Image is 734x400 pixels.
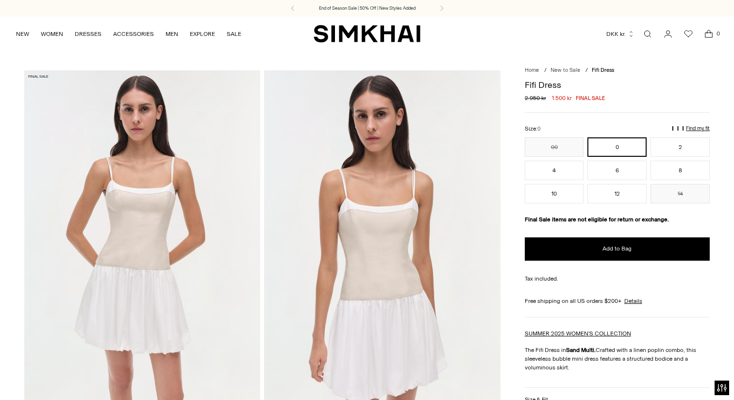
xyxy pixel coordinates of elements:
[685,354,724,390] iframe: Gorgias live chat messenger
[587,161,647,180] button: 6
[658,24,678,44] a: Go to the account page
[314,24,420,43] a: SIMKHAI
[606,23,634,45] button: DKK kr.
[113,23,154,45] a: ACCESSORIES
[592,67,614,73] span: Fifi Dress
[525,137,584,157] button: 00
[714,29,722,38] span: 0
[602,245,632,253] span: Add to Bag
[679,24,698,44] a: Wishlist
[41,23,63,45] a: WOMEN
[651,161,710,180] button: 8
[525,124,541,133] label: Size:
[566,347,596,353] strong: Sand Multi.
[319,5,416,12] a: End of Season Sale | 50% Off | New Styles Added
[544,67,547,75] div: /
[525,67,710,75] nav: breadcrumbs
[525,81,710,89] h1: Fifi Dress
[585,67,588,75] div: /
[651,184,710,203] button: 14
[587,184,647,203] button: 12
[525,216,669,223] strong: Final Sale items are not eligible for return or exchange.
[525,67,539,73] a: Home
[525,161,584,180] button: 4
[525,346,710,372] p: The Fifi Dress in Crafted with a linen poplin combo, this sleeveless bubble mini dress features a...
[638,24,657,44] a: Open search modal
[552,94,572,102] span: 1.500 kr
[75,23,101,45] a: DRESSES
[525,94,546,102] s: 2.950 kr
[525,184,584,203] button: 10
[537,126,541,132] span: 0
[624,297,642,305] a: Details
[651,137,710,157] button: 2
[587,137,647,157] button: 0
[525,237,710,261] button: Add to Bag
[190,23,215,45] a: EXPLORE
[16,23,29,45] a: NEW
[525,274,710,283] div: Tax included.
[227,23,241,45] a: SALE
[525,330,631,337] a: SUMMER 2025 WOMEN'S COLLECTION
[550,67,580,73] a: New to Sale
[525,297,710,305] div: Free shipping on all US orders $200+
[699,24,718,44] a: Open cart modal
[166,23,178,45] a: MEN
